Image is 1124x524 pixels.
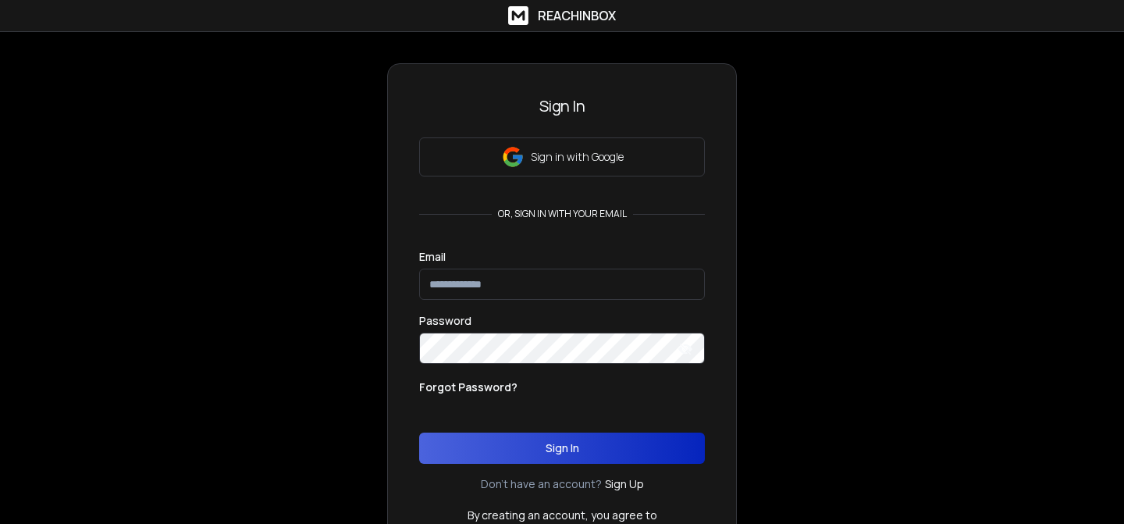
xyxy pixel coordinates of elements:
[531,149,624,165] p: Sign in with Google
[605,476,644,492] a: Sign Up
[419,95,705,117] h3: Sign In
[419,433,705,464] button: Sign In
[419,315,471,326] label: Password
[419,380,518,395] p: Forgot Password?
[419,137,705,176] button: Sign in with Google
[468,508,657,523] p: By creating an account, you agree to
[419,251,446,262] label: Email
[481,476,602,492] p: Don't have an account?
[508,6,616,25] a: ReachInbox
[538,6,616,25] h1: ReachInbox
[492,208,633,220] p: or, sign in with your email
